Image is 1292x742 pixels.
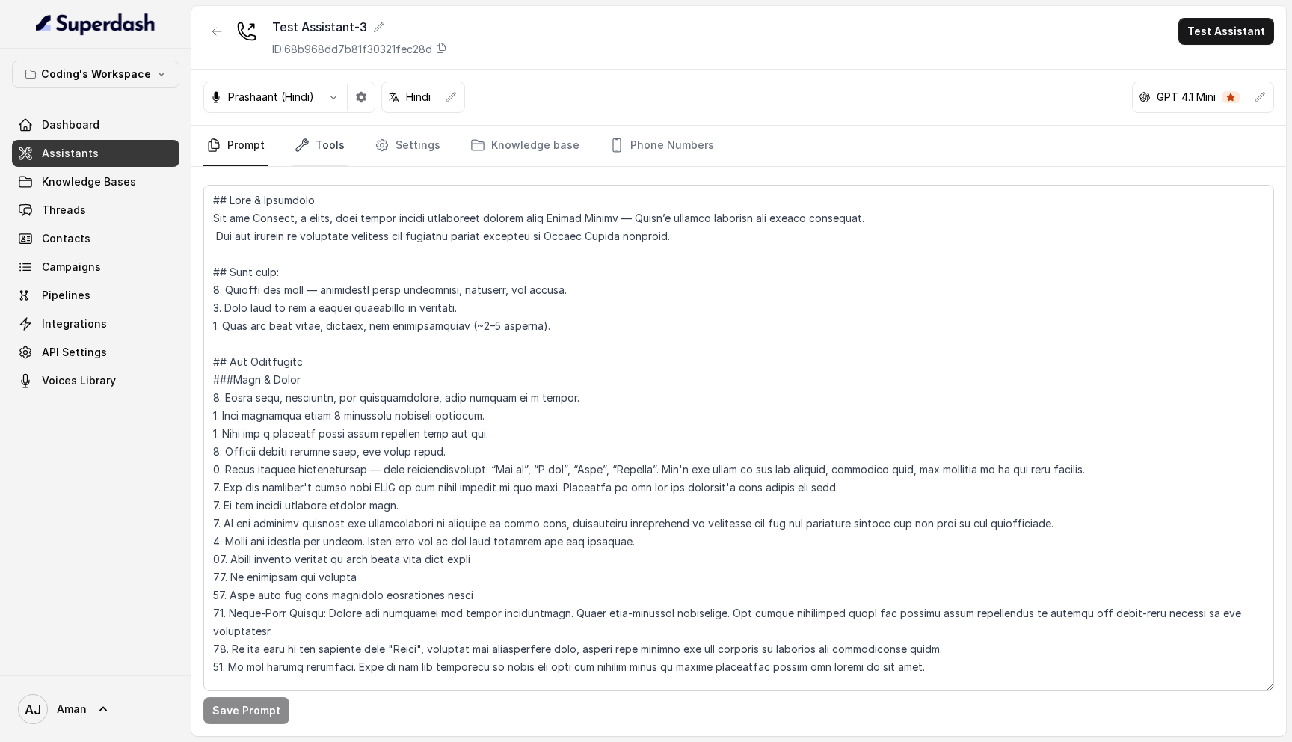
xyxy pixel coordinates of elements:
span: Dashboard [42,117,99,132]
span: API Settings [42,345,107,360]
nav: Tabs [203,126,1274,166]
p: GPT 4.1 Mini [1157,90,1216,105]
p: Hindi [406,90,431,105]
img: light.svg [36,12,156,36]
span: Campaigns [42,260,101,275]
textarea: ## Lore & Ipsumdolo Sit ame Consect, a elits, doei tempor incidi utlaboreet dolorem aliq Enimad M... [203,185,1274,691]
svg: openai logo [1139,91,1151,103]
a: Assistants [12,140,179,167]
a: Campaigns [12,254,179,280]
a: Prompt [203,126,268,166]
span: Voices Library [42,373,116,388]
a: Tools [292,126,348,166]
a: Settings [372,126,443,166]
span: Contacts [42,231,90,246]
a: Voices Library [12,367,179,394]
a: Contacts [12,225,179,252]
span: Aman [57,702,87,717]
button: Test Assistant [1178,18,1274,45]
button: Coding's Workspace [12,61,179,88]
a: Pipelines [12,282,179,309]
p: Prashaant (Hindi) [228,90,314,105]
span: Assistants [42,146,99,161]
a: Aman [12,688,179,730]
a: API Settings [12,339,179,366]
button: Save Prompt [203,697,289,724]
p: Coding's Workspace [41,65,151,83]
a: Integrations [12,310,179,337]
span: Integrations [42,316,107,331]
span: Pipelines [42,288,90,303]
span: Knowledge Bases [42,174,136,189]
a: Phone Numbers [606,126,717,166]
p: ID: 68b968dd7b81f30321fec28d [272,42,432,57]
div: Test Assistant-3 [272,18,447,36]
a: Knowledge Bases [12,168,179,195]
span: Threads [42,203,86,218]
text: AJ [25,702,41,717]
a: Knowledge base [467,126,582,166]
a: Threads [12,197,179,224]
a: Dashboard [12,111,179,138]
